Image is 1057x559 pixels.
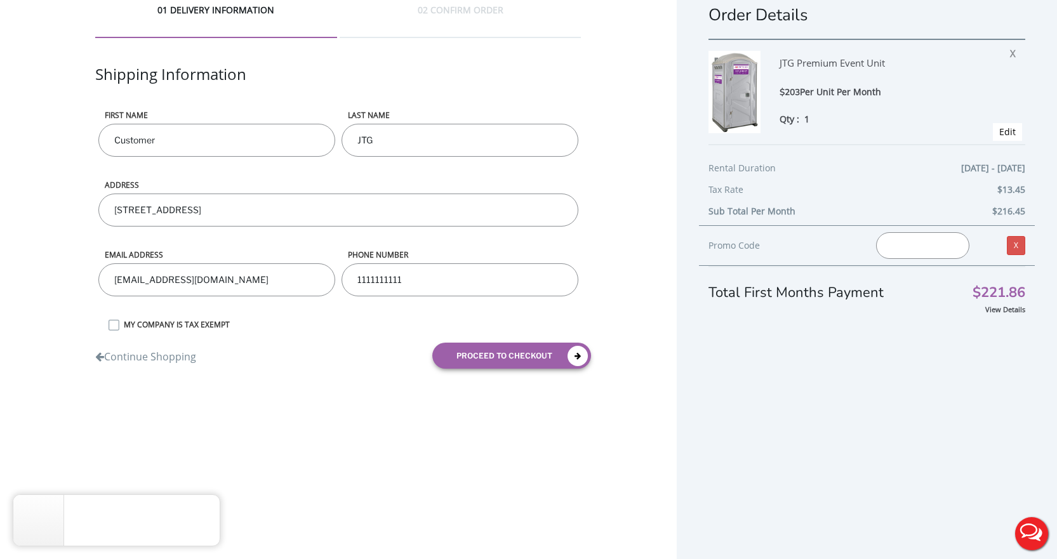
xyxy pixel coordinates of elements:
[708,4,1025,26] h1: Order Details
[98,110,335,121] label: First name
[780,85,989,100] div: $203
[780,51,989,85] div: JTG Premium Event Unit
[997,182,1025,197] span: $13.45
[117,319,582,330] label: MY COMPANY IS TAX EXEMPT
[708,161,1025,182] div: Rental Duration
[708,205,795,217] b: Sub Total Per Month
[95,63,582,110] div: Shipping Information
[708,238,858,253] div: Promo Code
[1006,508,1057,559] button: Live Chat
[985,305,1025,314] a: View Details
[708,182,1025,204] div: Tax Rate
[95,4,337,38] div: 01 DELIVERY INFORMATION
[95,343,196,364] a: Continue Shopping
[973,286,1025,299] span: $221.86
[780,112,989,126] div: Qty :
[98,249,335,260] label: Email address
[342,110,578,121] label: LAST NAME
[708,266,1025,303] div: Total First Months Payment
[1007,236,1025,255] a: X
[800,86,881,98] span: Per Unit Per Month
[961,161,1025,176] span: [DATE] - [DATE]
[340,4,582,38] div: 02 CONFIRM ORDER
[342,249,578,260] label: phone number
[992,205,1025,217] b: $216.45
[1010,43,1022,60] span: X
[432,343,591,369] button: proceed to checkout
[999,126,1016,138] a: Edit
[804,113,809,125] span: 1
